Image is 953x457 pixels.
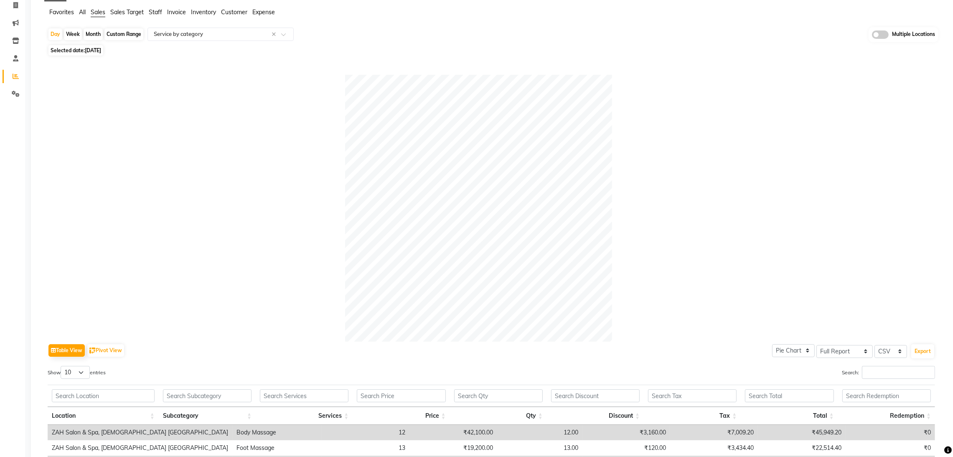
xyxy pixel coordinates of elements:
[84,28,103,40] div: Month
[159,407,256,425] th: Subcategory: activate to sort column ascending
[497,440,582,456] td: 13.00
[85,47,101,53] span: [DATE]
[149,8,162,16] span: Staff
[582,440,670,456] td: ₹120.00
[353,407,450,425] th: Price: activate to sort column ascending
[745,389,834,402] input: Search Total
[644,407,741,425] th: Tax: activate to sort column ascending
[547,407,644,425] th: Discount: activate to sort column ascending
[551,389,640,402] input: Search Discount
[48,407,159,425] th: Location: activate to sort column ascending
[163,389,252,402] input: Search Subcategory
[322,425,409,440] td: 12
[892,30,935,39] span: Multiple Locations
[911,344,934,358] button: Export
[409,440,497,456] td: ₹19,200.00
[48,45,103,56] span: Selected date:
[232,440,322,456] td: Foot Massage
[191,8,216,16] span: Inventory
[357,389,445,402] input: Search Price
[758,440,846,456] td: ₹22,514.40
[48,366,106,379] label: Show entries
[48,28,62,40] div: Day
[670,440,758,456] td: ₹3,434.40
[61,366,90,379] select: Showentries
[758,425,846,440] td: ₹45,949.20
[48,344,85,357] button: Table View
[846,425,935,440] td: ₹0
[49,8,74,16] span: Favorites
[104,28,143,40] div: Custom Range
[167,8,186,16] span: Invoice
[670,425,758,440] td: ₹7,009.20
[409,425,497,440] td: ₹42,100.00
[846,440,935,456] td: ₹0
[87,344,124,357] button: Pivot View
[110,8,144,16] span: Sales Target
[838,407,935,425] th: Redemption: activate to sort column ascending
[450,407,547,425] th: Qty: activate to sort column ascending
[232,425,322,440] td: Body Massage
[862,366,935,379] input: Search:
[64,28,82,40] div: Week
[741,407,838,425] th: Total: activate to sort column ascending
[322,440,409,456] td: 13
[454,389,543,402] input: Search Qty
[48,440,232,456] td: ZAH Salon & Spa, [DEMOGRAPHIC_DATA] [GEOGRAPHIC_DATA]
[79,8,86,16] span: All
[256,407,353,425] th: Services: activate to sort column ascending
[91,8,105,16] span: Sales
[48,425,232,440] td: ZAH Salon & Spa, [DEMOGRAPHIC_DATA] [GEOGRAPHIC_DATA]
[221,8,247,16] span: Customer
[842,389,931,402] input: Search Redemption
[497,425,582,440] td: 12.00
[252,8,275,16] span: Expense
[648,389,737,402] input: Search Tax
[260,389,348,402] input: Search Services
[52,389,155,402] input: Search Location
[842,366,935,379] label: Search:
[582,425,670,440] td: ₹3,160.00
[89,348,96,354] img: pivot.png
[272,30,279,39] span: Clear all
